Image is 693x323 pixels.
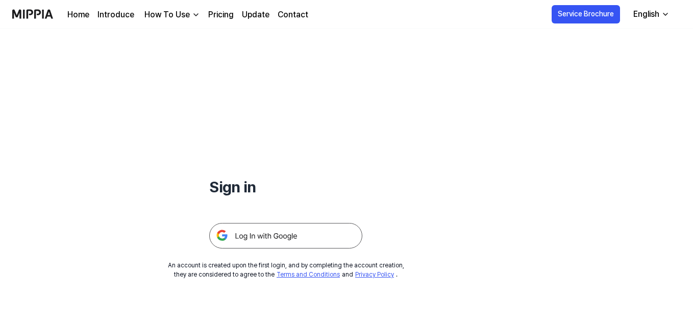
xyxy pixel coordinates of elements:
a: Contact [278,9,308,21]
button: English [625,4,676,24]
a: Introduce [97,9,134,21]
a: Privacy Policy [355,271,394,278]
a: Update [242,9,269,21]
a: Terms and Conditions [277,271,340,278]
button: How To Use [142,9,200,21]
a: Home [67,9,89,21]
div: How To Use [142,9,192,21]
div: An account is created upon the first login, and by completing the account creation, they are cons... [168,261,404,279]
img: 구글 로그인 버튼 [209,223,362,249]
button: Service Brochure [552,5,620,23]
h1: Sign in [209,176,362,198]
img: down [192,11,200,19]
div: English [631,8,661,20]
a: Pricing [208,9,234,21]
